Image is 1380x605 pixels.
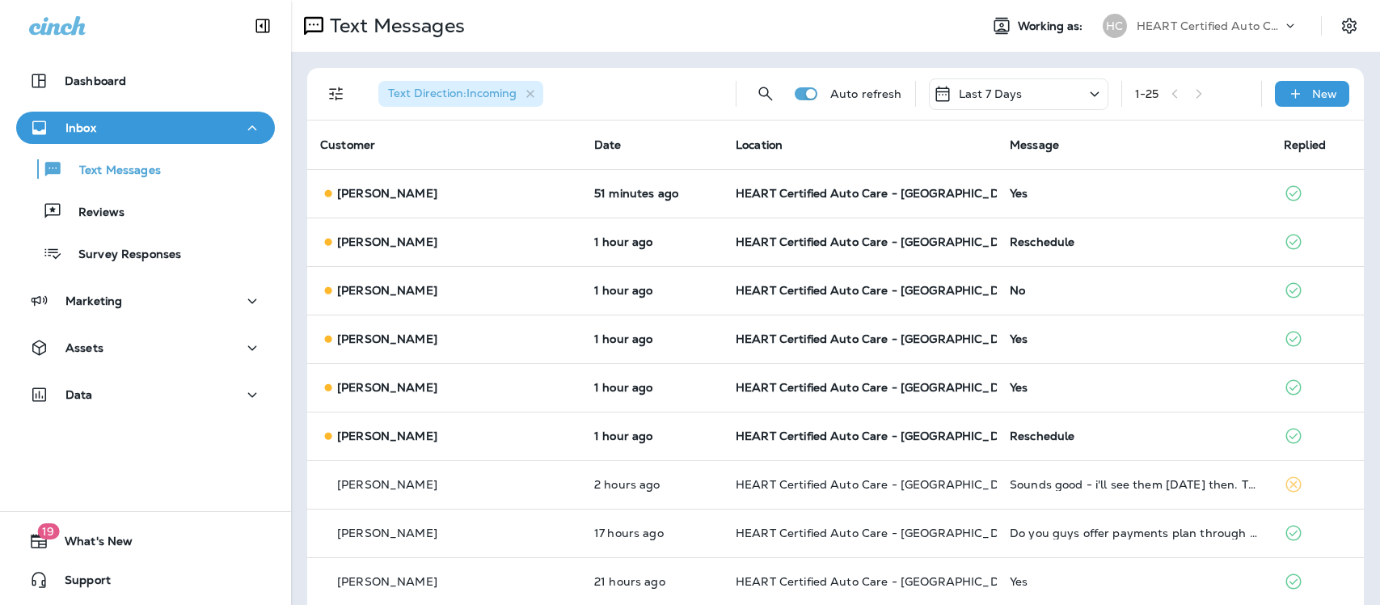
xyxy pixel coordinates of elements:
div: No [1010,284,1258,297]
button: Assets [16,332,275,364]
div: 1 - 25 [1135,87,1159,100]
p: Dashboard [65,74,126,87]
p: Aug 27, 2025 09:46 AM [594,187,710,200]
span: HEART Certified Auto Care - [GEOGRAPHIC_DATA] [736,186,1026,201]
div: HC [1103,14,1127,38]
div: Yes [1010,187,1258,200]
p: Aug 27, 2025 09:23 AM [594,235,710,248]
p: [PERSON_NAME] [337,235,437,248]
span: Location [736,137,783,152]
div: Reschedule [1010,235,1258,248]
div: Yes [1010,332,1258,345]
span: 19 [37,523,59,539]
p: [PERSON_NAME] [337,575,437,588]
p: [PERSON_NAME] [337,332,437,345]
button: Inbox [16,112,275,144]
span: Text Direction : Incoming [388,86,517,100]
span: Replied [1284,137,1326,152]
p: HEART Certified Auto Care [1137,19,1282,32]
button: Dashboard [16,65,275,97]
button: Search Messages [749,78,782,110]
p: Aug 27, 2025 08:35 AM [594,478,710,491]
span: HEART Certified Auto Care - [GEOGRAPHIC_DATA] [736,574,1026,589]
p: Text Messages [323,14,465,38]
p: Survey Responses [62,247,181,263]
span: Support [49,573,111,593]
button: Settings [1335,11,1364,40]
p: Text Messages [63,163,161,179]
p: Aug 27, 2025 09:03 AM [594,429,710,442]
p: [PERSON_NAME] [337,478,437,491]
p: Aug 27, 2025 09:05 AM [594,284,710,297]
button: Collapse Sidebar [240,10,285,42]
p: [PERSON_NAME] [337,381,437,394]
p: Last 7 Days [959,87,1023,100]
p: Auto refresh [830,87,902,100]
span: Date [594,137,622,152]
p: [PERSON_NAME] [337,527,437,539]
p: [PERSON_NAME] [337,284,437,297]
span: HEART Certified Auto Care - [GEOGRAPHIC_DATA] [736,332,1026,346]
button: Marketing [16,285,275,317]
span: What's New [49,535,133,554]
p: [PERSON_NAME] [337,187,437,200]
p: Aug 27, 2025 09:05 AM [594,332,710,345]
div: Do you guys offer payments plan through Afterpay or anything like that? Thought I saw that somewh... [1010,527,1258,539]
button: 19What's New [16,525,275,557]
p: Aug 26, 2025 12:50 PM [594,575,710,588]
span: HEART Certified Auto Care - [GEOGRAPHIC_DATA] [736,235,1026,249]
p: Inbox [65,121,96,134]
div: Text Direction:Incoming [378,81,543,107]
p: Aug 27, 2025 09:04 AM [594,381,710,394]
span: HEART Certified Auto Care - [GEOGRAPHIC_DATA] [736,429,1026,443]
button: Filters [320,78,352,110]
p: Aug 26, 2025 04:44 PM [594,527,710,539]
span: Message [1010,137,1059,152]
span: HEART Certified Auto Care - [GEOGRAPHIC_DATA] [736,526,1026,540]
p: Assets [65,341,103,354]
span: Customer [320,137,375,152]
button: Text Messages [16,152,275,186]
div: Yes [1010,381,1258,394]
p: New [1312,87,1337,100]
span: HEART Certified Auto Care - [GEOGRAPHIC_DATA] [736,477,1026,492]
p: [PERSON_NAME] [337,429,437,442]
button: Reviews [16,194,275,228]
p: Marketing [65,294,122,307]
span: Working as: [1018,19,1087,33]
button: Support [16,564,275,596]
div: Yes [1010,575,1258,588]
span: HEART Certified Auto Care - [GEOGRAPHIC_DATA] [736,283,1026,298]
p: Data [65,388,93,401]
div: Reschedule [1010,429,1258,442]
button: Data [16,379,275,411]
div: Sounds good - i'll see them Friday then. Thanks again! [1010,478,1258,491]
p: Reviews [62,205,124,221]
button: Survey Responses [16,236,275,270]
span: HEART Certified Auto Care - [GEOGRAPHIC_DATA] [736,380,1026,395]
